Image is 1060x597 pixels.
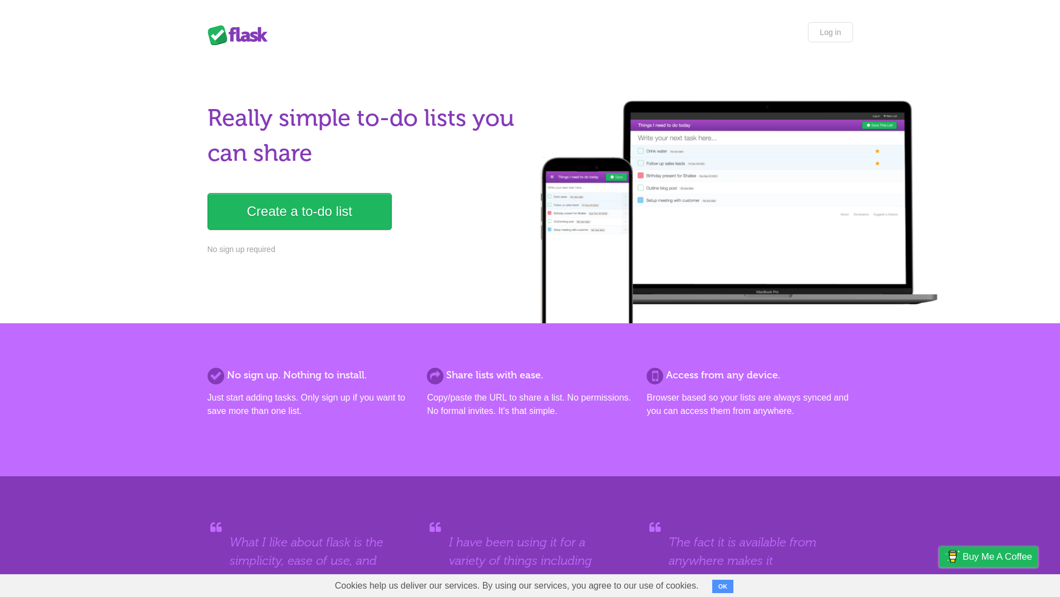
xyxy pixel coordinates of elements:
[208,244,524,255] p: No sign up required
[712,580,734,593] button: OK
[647,368,852,383] h2: Access from any device.
[208,25,274,45] div: Flask Lists
[669,533,830,588] blockquote: The fact it is available from anywhere makes it extremely versatile.
[808,22,852,42] a: Log in
[324,575,710,597] span: Cookies help us deliver our services. By using our services, you agree to our use of cookies.
[427,391,633,418] p: Copy/paste the URL to share a list. No permissions. No formal invites. It's that simple.
[208,368,413,383] h2: No sign up. Nothing to install.
[945,547,960,566] img: Buy me a coffee
[427,368,633,383] h2: Share lists with ease.
[939,546,1038,567] a: Buy me a coffee
[208,193,392,230] a: Create a to-do list
[208,391,413,418] p: Just start adding tasks. Only sign up if you want to save more than one list.
[208,101,524,171] h1: Really simple to-do lists you can share
[963,547,1032,566] span: Buy me a coffee
[647,391,852,418] p: Browser based so your lists are always synced and you can access them from anywhere.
